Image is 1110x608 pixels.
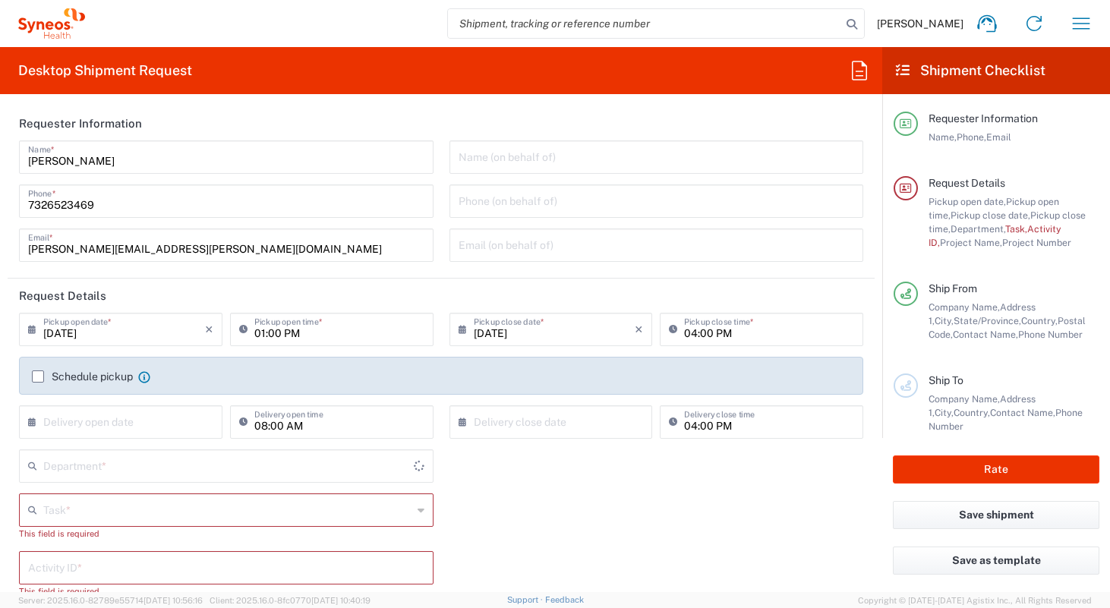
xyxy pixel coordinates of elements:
button: Save shipment [893,501,1099,529]
span: Ship From [929,282,977,295]
span: Department, [951,223,1005,235]
span: Requester Information [929,112,1038,124]
h2: Desktop Shipment Request [18,61,192,80]
span: Project Number [1002,237,1071,248]
span: City, [935,407,954,418]
span: Company Name, [929,393,1000,405]
span: Company Name, [929,301,1000,313]
label: Schedule pickup [32,370,133,383]
span: Task, [1005,223,1027,235]
span: [DATE] 10:40:19 [311,596,371,605]
span: Pickup close date, [951,209,1030,221]
h2: Shipment Checklist [896,61,1045,80]
i: × [205,317,213,342]
span: State/Province, [954,315,1021,326]
a: Feedback [545,595,584,604]
span: Country, [1021,315,1058,326]
input: Shipment, tracking or reference number [448,9,841,38]
button: Save as template [893,547,1099,575]
span: Email [986,131,1011,143]
i: × [635,317,643,342]
span: Project Name, [940,237,1002,248]
a: Support [507,595,545,604]
span: Country, [954,407,990,418]
span: Server: 2025.16.0-82789e55714 [18,596,203,605]
span: Pickup open date, [929,196,1006,207]
span: Contact Name, [953,329,1018,340]
span: Request Details [929,177,1005,189]
span: Ship To [929,374,963,386]
span: Contact Name, [990,407,1055,418]
span: [PERSON_NAME] [877,17,963,30]
span: [DATE] 10:56:16 [143,596,203,605]
span: City, [935,315,954,326]
div: This field is required [19,527,434,540]
h2: Requester Information [19,116,142,131]
div: This field is required [19,584,434,598]
span: Copyright © [DATE]-[DATE] Agistix Inc., All Rights Reserved [858,594,1092,607]
button: Rate [893,455,1099,484]
h2: Request Details [19,288,106,304]
span: Phone Number [1018,329,1083,340]
span: Client: 2025.16.0-8fc0770 [210,596,371,605]
span: Name, [929,131,957,143]
span: Phone, [957,131,986,143]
